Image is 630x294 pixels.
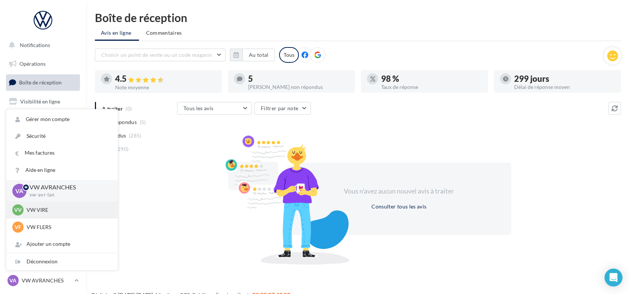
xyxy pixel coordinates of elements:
[30,192,106,198] p: vw-avr-lan
[279,47,299,63] div: Tous
[514,84,615,90] div: Délai de réponse moyen
[6,145,118,161] a: Mes factures
[4,56,81,72] a: Opérations
[6,253,118,270] div: Déconnexion
[368,202,429,211] button: Consulter tous les avis
[177,102,252,115] button: Tous les avis
[605,269,623,287] div: Open Intercom Messenger
[30,183,106,192] p: VW AVRANCHES
[4,37,78,53] button: Notifications
[4,186,81,208] a: PLV et print personnalisable
[6,236,118,253] div: Ajouter un compte
[4,131,81,146] a: Contacts
[116,146,129,152] span: (290)
[22,277,71,284] p: VW AVRANCHES
[146,30,182,36] span: Commentaires
[95,49,226,61] button: Choisir un point de vente ou un code magasin
[335,186,463,196] div: Vous n'avez aucun nouvel avis à traiter
[6,128,118,145] a: Sécurité
[254,102,311,115] button: Filtrer par note
[140,119,146,125] span: (5)
[248,84,349,90] div: [PERSON_NAME] non répondus
[19,79,62,86] span: Boîte de réception
[6,273,80,288] a: VA VW AVRANCHES
[27,206,109,214] p: VW VIRE
[101,52,212,58] span: Choisir un point de vente ou un code magasin
[27,223,109,231] p: VW FLERS
[20,98,60,105] span: Visibilité en ligne
[19,61,46,67] span: Opérations
[15,223,21,231] span: VF
[95,12,621,23] div: Boîte de réception
[381,84,482,90] div: Taux de réponse
[129,133,142,139] span: (285)
[14,206,22,214] span: VV
[230,49,275,61] button: Au total
[16,186,24,195] span: VA
[115,85,216,90] div: Note moyenne
[102,118,137,126] span: Non répondus
[183,105,214,111] span: Tous les avis
[115,75,216,83] div: 4.5
[4,168,81,184] a: Calendrier
[248,75,349,83] div: 5
[20,42,50,48] span: Notifications
[514,75,615,83] div: 299 jours
[4,94,81,109] a: Visibilité en ligne
[4,149,81,165] a: Médiathèque
[6,162,118,179] a: Aide en ligne
[4,211,81,233] a: Campagnes DataOnDemand
[4,112,81,128] a: Campagnes
[243,49,275,61] button: Au total
[381,75,482,83] div: 98 %
[10,277,17,284] span: VA
[6,111,118,128] a: Gérer mon compte
[4,74,81,90] a: Boîte de réception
